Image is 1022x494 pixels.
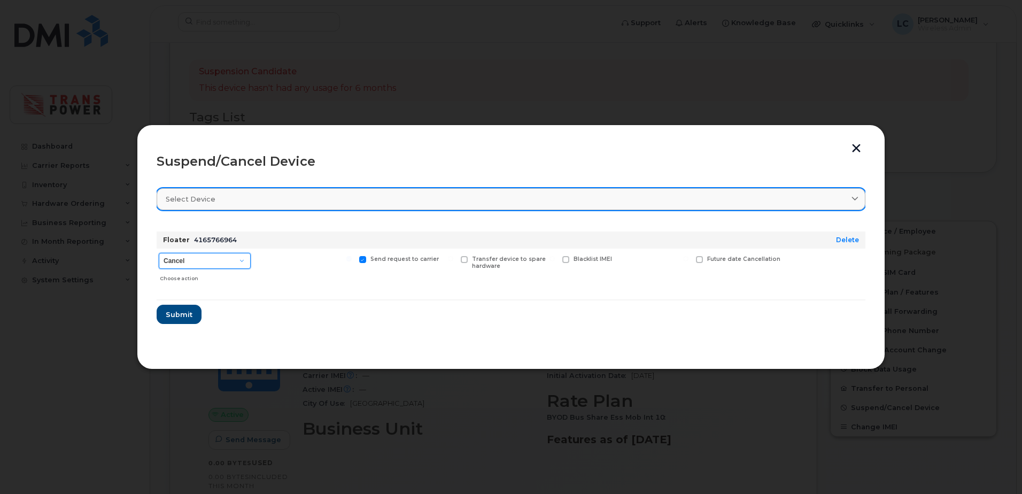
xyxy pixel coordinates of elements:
[166,310,192,320] span: Submit
[574,256,612,263] span: Blacklist IMEI
[166,194,215,204] span: Select device
[683,256,688,261] input: Future date Cancellation
[157,188,865,210] a: Select device
[448,256,453,261] input: Transfer device to spare hardware
[346,256,352,261] input: Send request to carrier
[549,256,555,261] input: Blacklist IMEI
[157,305,202,324] button: Submit
[160,270,251,283] div: Choose action
[472,256,546,269] span: Transfer device to spare hardware
[370,256,439,263] span: Send request to carrier
[707,256,780,263] span: Future date Cancellation
[163,236,190,244] strong: Floater
[836,236,859,244] a: Delete
[194,236,237,244] span: 4165766964
[157,155,865,168] div: Suspend/Cancel Device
